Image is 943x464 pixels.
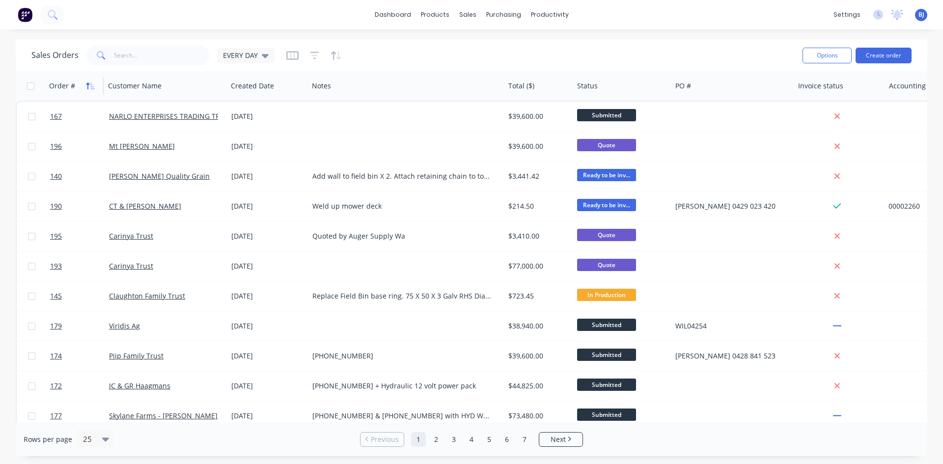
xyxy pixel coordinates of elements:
div: Quoted by Auger Supply Wa [312,231,491,241]
span: 177 [50,411,62,421]
span: Next [551,435,566,444]
span: 193 [50,261,62,271]
div: [PHONE_NUMBER] [312,351,491,361]
span: Rows per page [24,435,72,444]
div: products [416,7,454,22]
span: 145 [50,291,62,301]
a: 140 [50,162,109,191]
div: Add wall to field bin X 2. Attach retaining chain to top lid. Extend front ladder. (may be able t... [312,171,491,181]
div: settings [829,7,865,22]
a: JC & GR Haagmans [109,381,170,390]
div: [DATE] [231,111,305,121]
a: [PERSON_NAME] Quality Grain [109,171,210,181]
div: Total ($) [508,81,534,91]
div: [DATE] [231,141,305,151]
span: 195 [50,231,62,241]
div: [DATE] [231,321,305,331]
div: [DATE] [231,171,305,181]
span: Submitted [577,379,636,391]
a: 167 [50,102,109,131]
span: Submitted [577,109,636,121]
div: Customer Name [108,81,162,91]
a: Page 7 [517,432,532,447]
a: Mt [PERSON_NAME] [109,141,175,151]
a: Page 5 [482,432,497,447]
div: $77,000.00 [508,261,566,271]
a: Next page [539,435,582,444]
a: 179 [50,311,109,341]
a: dashboard [370,7,416,22]
a: Carinya Trust [109,261,153,271]
span: Submitted [577,409,636,421]
h1: Sales Orders [31,51,79,60]
a: Page 2 [429,432,444,447]
div: [DATE] [231,291,305,301]
div: $73,480.00 [508,411,566,421]
div: [PERSON_NAME] 0428 841 523 [675,351,784,361]
div: Replace Field Bin base ring. 75 X 50 X 3 Galv RHS Dia 4260mm. Cut Length 13,384mm [312,291,491,301]
span: Submitted [577,319,636,331]
div: [DATE] [231,201,305,211]
span: Previous [371,435,399,444]
div: $44,825.00 [508,381,566,391]
img: Factory [18,7,32,22]
div: [PERSON_NAME] 0429 023 420 [675,201,784,211]
div: Invoice status [798,81,843,91]
span: 174 [50,351,62,361]
span: Ready to be inv... [577,169,636,181]
a: 145 [50,281,109,311]
span: EVERY DAY [223,50,258,60]
div: purchasing [481,7,526,22]
a: 195 [50,221,109,251]
div: [PHONE_NUMBER] + Hydraulic 12 volt power pack [312,381,491,391]
div: [DATE] [231,351,305,361]
a: NARLO ENTERPRISES TRADING TRUST [109,111,233,121]
span: 167 [50,111,62,121]
div: [PHONE_NUMBER] & [PHONE_NUMBER] with HYD WHEEL LIFT SINGLE AXLE [312,411,491,421]
div: $3,410.00 [508,231,566,241]
input: Search... [114,46,210,65]
div: PO # [675,81,691,91]
div: Created Date [231,81,274,91]
a: CT & [PERSON_NAME] [109,201,181,211]
a: Page 6 [499,432,514,447]
span: 172 [50,381,62,391]
div: Notes [312,81,331,91]
span: 179 [50,321,62,331]
a: Page 4 [464,432,479,447]
button: Options [803,48,852,63]
div: $723.45 [508,291,566,301]
a: Previous page [361,435,404,444]
span: BJ [918,10,924,19]
div: sales [454,7,481,22]
a: Piip Family Trust [109,351,164,360]
div: Order # [49,81,75,91]
a: Skylane Farms - [PERSON_NAME] Pty Ltd [109,411,242,420]
a: Page 3 [446,432,461,447]
a: Carinya Trust [109,231,153,241]
div: Weld up mower deck [312,201,491,211]
button: Create order [856,48,912,63]
span: 140 [50,171,62,181]
div: [DATE] [231,411,305,421]
a: 190 [50,191,109,221]
div: [DATE] [231,381,305,391]
a: 193 [50,251,109,281]
a: Page 1 is your current page [411,432,426,447]
div: [DATE] [231,231,305,241]
div: $39,600.00 [508,141,566,151]
span: 196 [50,141,62,151]
a: Viridis Ag [109,321,140,330]
span: Ready to be inv... [577,199,636,211]
div: WIL04254 [675,321,784,331]
a: 177 [50,401,109,431]
span: Submitted [577,349,636,361]
div: Status [577,81,598,91]
div: productivity [526,7,574,22]
a: 196 [50,132,109,161]
span: Quote [577,229,636,241]
div: $38,940.00 [508,321,566,331]
span: Quote [577,139,636,151]
span: 190 [50,201,62,211]
div: $214.50 [508,201,566,211]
